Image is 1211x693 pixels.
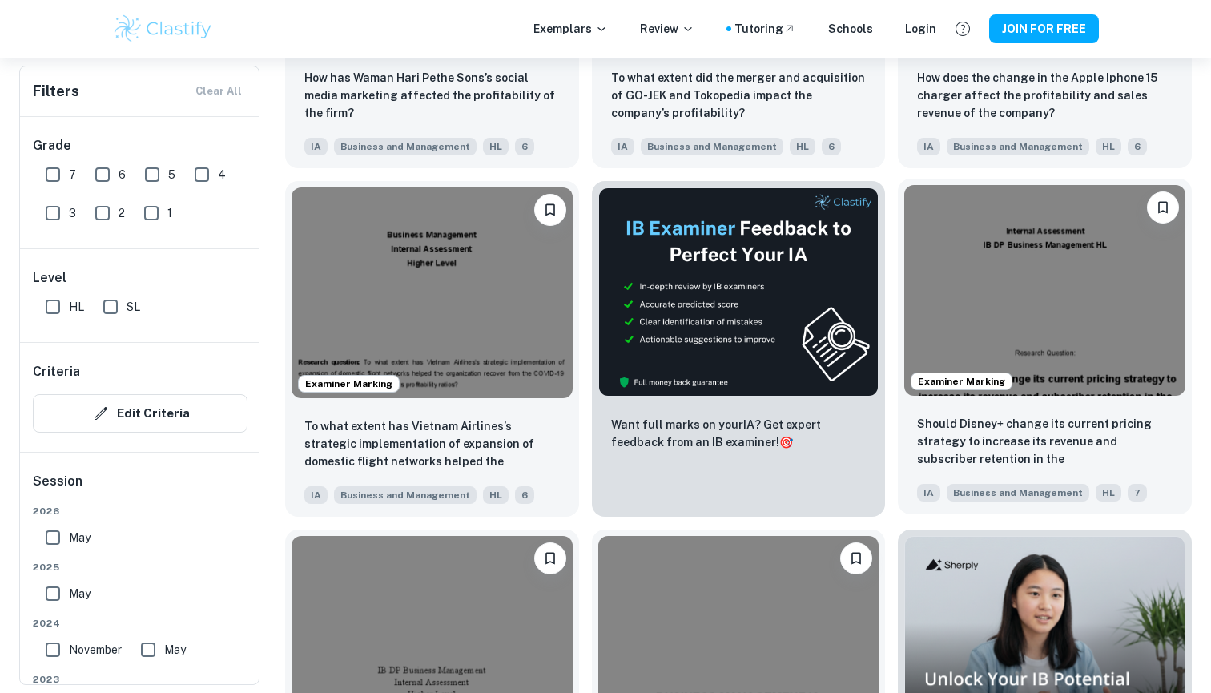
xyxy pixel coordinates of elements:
span: 2025 [33,560,247,574]
span: HL [1096,484,1121,502]
img: Clastify logo [112,13,214,45]
h6: Session [33,472,247,504]
p: Review [640,20,694,38]
span: 2024 [33,616,247,631]
span: Examiner Marking [911,374,1012,389]
span: 2 [119,204,125,222]
button: Please log in to bookmark exemplars [840,542,872,574]
a: Examiner MarkingPlease log in to bookmark exemplarsTo what extent has Vietnam Airlines’s strategi... [285,181,579,517]
p: Should Disney+ change its current pricing strategy to increase its revenue and subscriber retenti... [917,415,1173,469]
a: Examiner MarkingPlease log in to bookmark exemplarsShould Disney+ change its current pricing stra... [898,181,1192,517]
p: How does the change in the Apple Iphone 15 charger affect the profitability and sales revenue of ... [917,69,1173,122]
h6: Filters [33,80,79,103]
button: Edit Criteria [33,394,247,433]
span: IA [917,484,940,502]
h6: Level [33,268,247,288]
a: Schools [828,20,873,38]
span: November [69,641,122,659]
span: 6 [119,166,126,183]
img: Business and Management IA example thumbnail: To what extent has Vietnam Airlines’s st [292,187,573,398]
p: To what extent did the merger and acquisition of GO-JEK and Tokopedia impact the company’s profit... [611,69,867,122]
span: Business and Management [334,138,477,155]
span: 2026 [33,504,247,518]
span: HL [69,298,84,316]
a: Tutoring [734,20,796,38]
span: IA [304,486,328,504]
span: 6 [822,138,841,155]
span: HL [483,486,509,504]
span: IA [611,138,634,155]
span: IA [917,138,940,155]
span: 6 [1128,138,1147,155]
span: 3 [69,204,76,222]
span: 2023 [33,672,247,687]
span: HL [790,138,815,155]
p: How has Waman Hari Pethe Sons’s social media marketing affected the profitability of the firm? [304,69,560,122]
button: Please log in to bookmark exemplars [534,194,566,226]
span: Business and Management [947,484,1089,502]
button: Please log in to bookmark exemplars [1147,191,1179,224]
span: HL [1096,138,1121,155]
p: Exemplars [533,20,608,38]
span: 1 [167,204,172,222]
span: May [69,585,91,602]
button: Please log in to bookmark exemplars [534,542,566,574]
p: Want full marks on your IA ? Get expert feedback from an IB examiner! [611,416,867,451]
span: Examiner Marking [299,377,399,391]
span: 7 [1128,484,1147,502]
span: Business and Management [947,138,1089,155]
span: Business and Management [334,486,477,504]
span: 5 [168,166,175,183]
a: Login [905,20,936,38]
h6: Criteria [33,362,80,381]
span: 6 [515,138,534,155]
img: Business and Management IA example thumbnail: Should Disney+ change its current pricin [904,185,1185,396]
h6: Grade [33,136,247,155]
span: 4 [218,166,226,183]
span: 6 [515,486,534,504]
span: 🎯 [779,436,793,449]
span: 7 [69,166,76,183]
button: Help and Feedback [949,15,976,42]
img: Thumbnail [598,187,879,397]
span: May [164,641,186,659]
button: JOIN FOR FREE [989,14,1099,43]
span: SL [127,298,140,316]
span: IA [304,138,328,155]
p: To what extent has Vietnam Airlines’s strategic implementation of expansion of domestic flight ne... [304,417,560,472]
span: HL [483,138,509,155]
span: Business and Management [641,138,783,155]
a: ThumbnailWant full marks on yourIA? Get expert feedback from an IB examiner! [592,181,886,517]
span: May [69,529,91,546]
